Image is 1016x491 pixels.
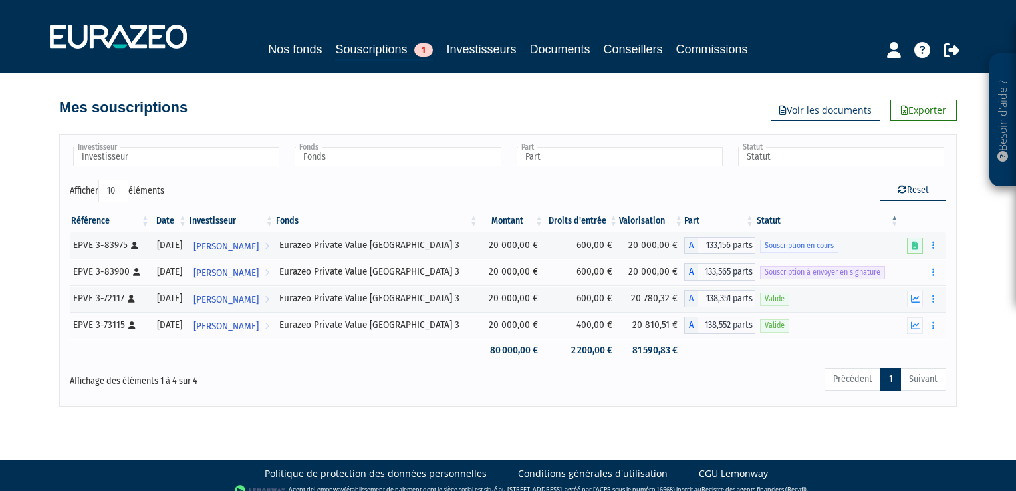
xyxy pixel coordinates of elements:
[684,210,755,232] th: Part: activer pour trier la colonne par ordre croissant
[265,261,269,285] i: Voir l'investisseur
[619,210,684,232] th: Valorisation: activer pour trier la colonne par ordre croissant
[619,339,684,362] td: 81 590,83 €
[265,287,269,312] i: Voir l'investisseur
[188,259,275,285] a: [PERSON_NAME]
[684,290,698,307] span: A
[880,180,946,201] button: Reset
[995,61,1011,180] p: Besoin d'aide ?
[619,285,684,312] td: 20 780,32 €
[479,285,545,312] td: 20 000,00 €
[698,237,755,254] span: 133,156 parts
[98,180,128,202] select: Afficheréléments
[684,237,698,254] span: A
[479,210,545,232] th: Montant: activer pour trier la colonne par ordre croissant
[771,100,880,121] a: Voir les documents
[279,318,474,332] div: Eurazeo Private Value [GEOGRAPHIC_DATA] 3
[151,210,188,232] th: Date: activer pour trier la colonne par ordre croissant
[73,318,146,332] div: EPVE 3-73115
[684,290,755,307] div: A - Eurazeo Private Value Europe 3
[619,259,684,285] td: 20 000,00 €
[156,238,184,252] div: [DATE]
[128,321,136,329] i: [Français] Personne physique
[684,317,698,334] span: A
[73,238,146,252] div: EPVE 3-83975
[188,232,275,259] a: [PERSON_NAME]
[446,40,516,59] a: Investisseurs
[760,319,789,332] span: Valide
[755,210,900,232] th: Statut : activer pour trier la colonne par ordre d&eacute;croissant
[73,291,146,305] div: EPVE 3-72117
[684,237,755,254] div: A - Eurazeo Private Value Europe 3
[193,261,259,285] span: [PERSON_NAME]
[70,180,164,202] label: Afficher éléments
[479,232,545,259] td: 20 000,00 €
[70,367,424,388] div: Affichage des éléments 1 à 4 sur 4
[530,40,590,59] a: Documents
[156,318,184,332] div: [DATE]
[279,291,474,305] div: Eurazeo Private Value [GEOGRAPHIC_DATA] 3
[265,234,269,259] i: Voir l'investisseur
[50,25,187,49] img: 1732889491-logotype_eurazeo_blanc_rvb.png
[604,40,663,59] a: Conseillers
[684,263,755,281] div: A - Eurazeo Private Value Europe 3
[545,232,619,259] td: 600,00 €
[193,234,259,259] span: [PERSON_NAME]
[193,314,259,339] span: [PERSON_NAME]
[518,467,668,480] a: Conditions générales d'utilisation
[545,259,619,285] td: 600,00 €
[73,265,146,279] div: EPVE 3-83900
[128,295,135,303] i: [Français] Personne physique
[698,290,755,307] span: 138,351 parts
[890,100,957,121] a: Exporter
[265,314,269,339] i: Voir l'investisseur
[279,238,474,252] div: Eurazeo Private Value [GEOGRAPHIC_DATA] 3
[619,232,684,259] td: 20 000,00 €
[619,312,684,339] td: 20 810,51 €
[545,312,619,339] td: 400,00 €
[760,240,838,252] span: Souscription en cours
[188,210,275,232] th: Investisseur: activer pour trier la colonne par ordre croissant
[156,291,184,305] div: [DATE]
[131,242,138,249] i: [Français] Personne physique
[545,210,619,232] th: Droits d'entrée: activer pour trier la colonne par ordre croissant
[479,339,545,362] td: 80 000,00 €
[268,40,322,59] a: Nos fonds
[545,285,619,312] td: 600,00 €
[335,40,433,61] a: Souscriptions1
[684,317,755,334] div: A - Eurazeo Private Value Europe 3
[760,293,789,305] span: Valide
[684,263,698,281] span: A
[676,40,748,59] a: Commissions
[760,266,885,279] span: Souscription à envoyer en signature
[479,312,545,339] td: 20 000,00 €
[156,265,184,279] div: [DATE]
[70,210,151,232] th: Référence : activer pour trier la colonne par ordre croissant
[698,263,755,281] span: 133,565 parts
[545,339,619,362] td: 2 200,00 €
[59,100,188,116] h4: Mes souscriptions
[188,285,275,312] a: [PERSON_NAME]
[133,268,140,276] i: [Français] Personne physique
[275,210,479,232] th: Fonds: activer pour trier la colonne par ordre croissant
[699,467,768,480] a: CGU Lemonway
[414,43,433,57] span: 1
[193,287,259,312] span: [PERSON_NAME]
[698,317,755,334] span: 138,552 parts
[265,467,487,480] a: Politique de protection des données personnelles
[279,265,474,279] div: Eurazeo Private Value [GEOGRAPHIC_DATA] 3
[880,368,901,391] a: 1
[479,259,545,285] td: 20 000,00 €
[188,312,275,339] a: [PERSON_NAME]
